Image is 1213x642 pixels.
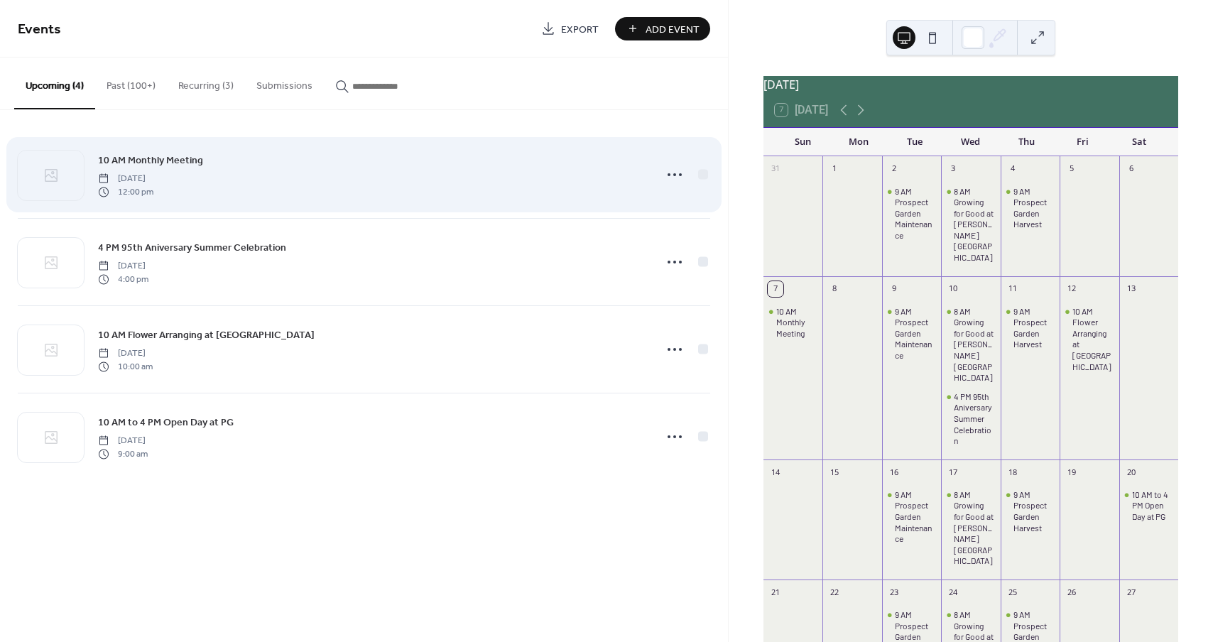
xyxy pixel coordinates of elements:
[95,58,167,108] button: Past (100+)
[827,464,842,480] div: 15
[1001,306,1060,350] div: 9 AM Prospect Garden Harvest
[1072,306,1113,373] div: 10 AM Flower Arranging at [GEOGRAPHIC_DATA]
[945,281,961,297] div: 10
[768,281,783,297] div: 7
[941,186,1000,263] div: 8 AM Growing for Good at Wakeman Town Farm
[1013,489,1054,533] div: 9 AM Prospect Garden Harvest
[763,76,1178,93] div: [DATE]
[98,447,148,460] span: 9:00 am
[945,584,961,600] div: 24
[1111,128,1167,156] div: Sat
[945,161,961,177] div: 3
[98,415,234,430] span: 10 AM to 4 PM Open Day at PG
[98,347,153,360] span: [DATE]
[98,435,148,447] span: [DATE]
[954,391,994,447] div: 4 PM 95th Aniversary Summer Celebration
[886,584,902,600] div: 23
[531,17,609,40] a: Export
[768,161,783,177] div: 31
[98,260,148,273] span: [DATE]
[1013,306,1054,350] div: 9 AM Prospect Garden Harvest
[882,306,941,361] div: 9 AM Prospect Garden Maintenance
[1060,306,1119,373] div: 10 AM Flower Arranging at WTF
[1005,161,1021,177] div: 4
[1119,489,1178,523] div: 10 AM to 4 PM Open Day at PG
[1124,281,1139,297] div: 13
[98,327,315,343] a: 10 AM Flower Arranging at [GEOGRAPHIC_DATA]
[775,128,831,156] div: Sun
[1005,584,1021,600] div: 25
[887,128,943,156] div: Tue
[98,241,286,256] span: 4 PM 95th Aniversary Summer Celebration
[1124,464,1139,480] div: 20
[98,153,203,168] span: 10 AM Monthly Meeting
[167,58,245,108] button: Recurring (3)
[1013,186,1054,230] div: 9 AM Prospect Garden Harvest
[98,414,234,430] a: 10 AM to 4 PM Open Day at PG
[942,128,999,156] div: Wed
[18,16,61,43] span: Events
[831,128,887,156] div: Mon
[1124,584,1139,600] div: 27
[941,306,1000,383] div: 8 AM Growing for Good at Wakeman Town Farm
[1005,464,1021,480] div: 18
[98,185,153,198] span: 12:00 pm
[98,173,153,185] span: [DATE]
[776,306,817,339] div: 10 AM Monthly Meeting
[999,128,1055,156] div: Thu
[895,186,935,241] div: 9 AM Prospect Garden Maintenance
[954,306,994,383] div: 8 AM Growing for Good at [PERSON_NAME][GEOGRAPHIC_DATA]
[14,58,95,109] button: Upcoming (4)
[763,306,822,339] div: 10 AM Monthly Meeting
[98,239,286,256] a: 4 PM 95th Aniversary Summer Celebration
[98,152,203,168] a: 10 AM Monthly Meeting
[98,360,153,373] span: 10:00 am
[941,489,1000,567] div: 8 AM Growing for Good at Wakeman Town Farm
[1064,161,1079,177] div: 5
[895,306,935,361] div: 9 AM Prospect Garden Maintenance
[1005,281,1021,297] div: 11
[1064,281,1079,297] div: 12
[886,281,902,297] div: 9
[1064,584,1079,600] div: 26
[1132,489,1173,523] div: 10 AM to 4 PM Open Day at PG
[561,22,599,37] span: Export
[646,22,700,37] span: Add Event
[827,281,842,297] div: 8
[1124,161,1139,177] div: 6
[882,186,941,241] div: 9 AM Prospect Garden Maintenance
[886,464,902,480] div: 16
[941,391,1000,447] div: 4 PM 95th Aniversary Summer Celebration
[1001,186,1060,230] div: 9 AM Prospect Garden Harvest
[98,328,315,343] span: 10 AM Flower Arranging at [GEOGRAPHIC_DATA]
[615,17,710,40] button: Add Event
[895,489,935,545] div: 9 AM Prospect Garden Maintenance
[882,489,941,545] div: 9 AM Prospect Garden Maintenance
[827,584,842,600] div: 22
[954,489,994,567] div: 8 AM Growing for Good at [PERSON_NAME][GEOGRAPHIC_DATA]
[768,464,783,480] div: 14
[1064,464,1079,480] div: 19
[1055,128,1111,156] div: Fri
[1001,489,1060,533] div: 9 AM Prospect Garden Harvest
[98,273,148,285] span: 4:00 pm
[768,584,783,600] div: 21
[954,186,994,263] div: 8 AM Growing for Good at [PERSON_NAME][GEOGRAPHIC_DATA]
[945,464,961,480] div: 17
[886,161,902,177] div: 2
[827,161,842,177] div: 1
[245,58,324,108] button: Submissions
